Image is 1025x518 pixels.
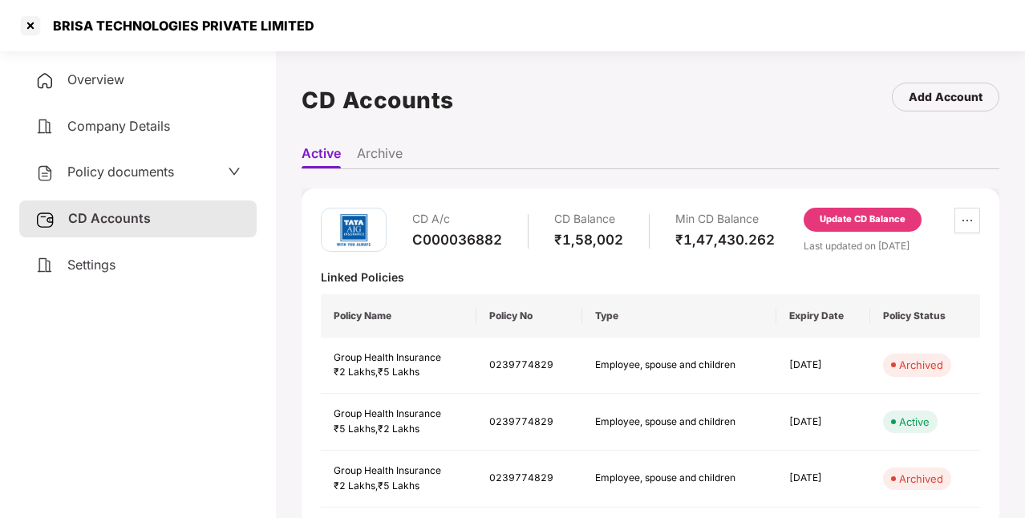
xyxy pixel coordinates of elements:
li: Archive [357,145,403,168]
td: 0239774829 [476,338,581,395]
img: svg+xml;base64,PHN2ZyB4bWxucz0iaHR0cDovL3d3dy53My5vcmcvMjAwMC9zdmciIHdpZHRoPSIyNCIgaGVpZ2h0PSIyNC... [35,164,55,183]
th: Policy Name [321,294,476,338]
span: Policy documents [67,164,174,180]
span: CD Accounts [68,210,151,226]
div: Active [899,414,930,430]
td: [DATE] [776,394,870,451]
th: Type [582,294,776,338]
span: ellipsis [955,214,979,227]
div: ₹1,58,002 [554,231,623,249]
span: Settings [67,257,115,273]
img: tatag.png [330,206,378,254]
div: Add Account [909,88,982,106]
div: ₹1,47,430.262 [675,231,775,249]
span: Company Details [67,118,170,134]
th: Expiry Date [776,294,870,338]
span: ₹5 Lakhs [378,480,419,492]
span: ₹5 Lakhs [378,366,419,378]
td: [DATE] [776,338,870,395]
span: ₹2 Lakhs , [334,366,378,378]
img: svg+xml;base64,PHN2ZyB4bWxucz0iaHR0cDovL3d3dy53My5vcmcvMjAwMC9zdmciIHdpZHRoPSIyNCIgaGVpZ2h0PSIyNC... [35,256,55,275]
div: Last updated on [DATE] [804,238,980,253]
div: BRISA TECHNOLOGIES PRIVATE LIMITED [43,18,314,34]
span: ₹2 Lakhs , [334,480,378,492]
button: ellipsis [954,208,980,233]
th: Policy Status [870,294,980,338]
td: [DATE] [776,451,870,508]
img: svg+xml;base64,PHN2ZyB3aWR0aD0iMjUiIGhlaWdodD0iMjQiIHZpZXdCb3g9IjAgMCAyNSAyNCIgZmlsbD0ibm9uZSIgeG... [35,210,55,229]
div: CD Balance [554,208,623,231]
div: Employee, spouse and children [595,358,764,373]
span: ₹2 Lakhs [378,423,419,435]
span: ₹5 Lakhs , [334,423,378,435]
span: Overview [67,71,124,87]
h1: CD Accounts [302,83,454,118]
div: CD A/c [412,208,502,231]
li: Active [302,145,341,168]
div: Min CD Balance [675,208,775,231]
div: Archived [899,471,943,487]
td: 0239774829 [476,394,581,451]
div: C000036882 [412,231,502,249]
th: Policy No [476,294,581,338]
div: Archived [899,357,943,373]
img: svg+xml;base64,PHN2ZyB4bWxucz0iaHR0cDovL3d3dy53My5vcmcvMjAwMC9zdmciIHdpZHRoPSIyNCIgaGVpZ2h0PSIyNC... [35,117,55,136]
span: down [228,165,241,178]
div: Employee, spouse and children [595,415,764,430]
img: svg+xml;base64,PHN2ZyB4bWxucz0iaHR0cDovL3d3dy53My5vcmcvMjAwMC9zdmciIHdpZHRoPSIyNCIgaGVpZ2h0PSIyNC... [35,71,55,91]
div: Group Health Insurance [334,463,464,479]
div: Employee, spouse and children [595,471,764,486]
div: Group Health Insurance [334,407,464,422]
div: Linked Policies [321,269,980,285]
div: Update CD Balance [820,212,905,227]
div: Group Health Insurance [334,350,464,366]
td: 0239774829 [476,451,581,508]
